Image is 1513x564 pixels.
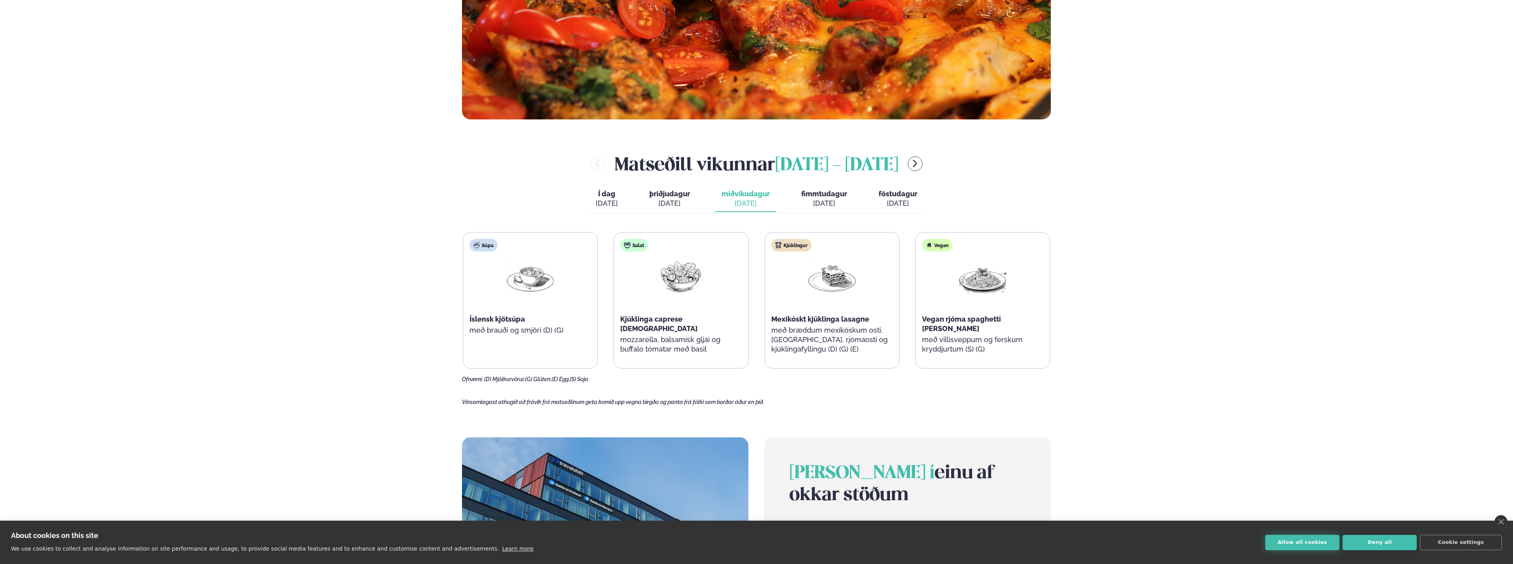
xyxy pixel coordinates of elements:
[775,242,782,248] img: chicken.svg
[502,545,534,552] a: Learn more
[649,190,690,198] span: þriðjudagur
[620,239,648,251] div: Salat
[589,186,624,212] button: Í dag [DATE]
[879,190,917,198] span: föstudagur
[801,199,847,208] div: [DATE]
[922,335,1044,354] p: með villisveppum og ferskum kryddjurtum (S) (G)
[872,186,924,212] button: föstudagur [DATE]
[1420,535,1502,550] button: Cookie settings
[462,399,764,405] span: Vinsamlegast athugið að frávik frá matseðlinum geta komið upp vegna birgða og panta frá fólki sem...
[620,315,698,333] span: Kjúklinga caprese [DEMOGRAPHIC_DATA]
[649,199,690,208] div: [DATE]
[1494,515,1507,529] a: close
[922,239,952,251] div: Vegan
[615,151,898,177] h2: Matseðill vikunnar
[596,199,618,208] div: [DATE]
[643,186,696,212] button: þriðjudagur [DATE]
[789,462,1025,506] h2: einu af okkar stöðum
[1343,535,1417,550] button: Deny all
[624,242,630,248] img: salad.svg
[469,315,525,323] span: Íslensk kjötsúpa
[620,335,742,354] p: mozzarella, balsamísk gljái og buffalo tómatar með basil
[922,315,1001,333] span: Vegan rjóma spaghetti [PERSON_NAME]
[570,376,588,382] span: (S) Soja
[473,242,480,248] img: soup.svg
[591,156,605,171] button: menu-btn-left
[771,326,893,354] p: með bræddum mexíkóskum osti, [GEOGRAPHIC_DATA], rjómaosti og kjúklingafyllingu (D) (G) (E)
[469,239,497,251] div: Súpa
[469,326,591,335] p: með brauði og smjöri (D) (G)
[958,258,1008,294] img: Spagetti.png
[525,376,552,382] span: (G) Glúten,
[771,239,812,251] div: Kjúklingur
[552,376,570,382] span: (E) Egg,
[656,258,706,294] img: Salad.png
[715,186,776,212] button: miðvikudagur [DATE]
[505,258,555,294] img: Soup.png
[789,465,935,482] span: [PERSON_NAME] í
[771,315,869,323] span: Mexikóskt kjúklinga lasagne
[807,258,857,294] img: Lasagna.png
[596,189,618,199] span: Í dag
[722,190,770,198] span: miðvikudagur
[795,186,853,212] button: fimmtudagur [DATE]
[484,376,525,382] span: (D) Mjólkurvörur,
[462,376,483,382] span: Ofnæmi:
[11,531,98,540] strong: About cookies on this site
[11,545,499,552] p: We use cookies to collect and analyse information on site performance and usage, to provide socia...
[879,199,917,208] div: [DATE]
[722,199,770,208] div: [DATE]
[775,157,898,174] span: [DATE] - [DATE]
[1265,535,1339,550] button: Allow all cookies
[926,242,932,248] img: Vegan.svg
[908,156,922,171] button: menu-btn-right
[801,190,847,198] span: fimmtudagur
